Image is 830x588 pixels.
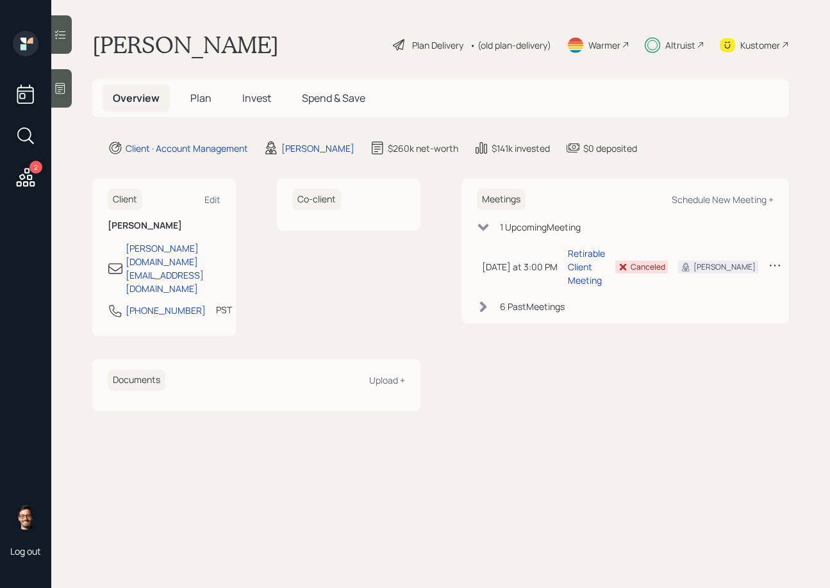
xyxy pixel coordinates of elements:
div: [PERSON_NAME][DOMAIN_NAME][EMAIL_ADDRESS][DOMAIN_NAME] [126,241,220,295]
div: Canceled [631,261,665,273]
div: [PERSON_NAME] [281,142,354,155]
h1: [PERSON_NAME] [92,31,279,59]
div: Warmer [588,38,620,52]
div: Altruist [665,38,695,52]
div: 2 [29,161,42,174]
div: Upload + [369,374,405,386]
div: [DATE] at 3:00 PM [482,260,558,274]
div: Plan Delivery [412,38,463,52]
span: Overview [113,91,160,105]
div: Log out [10,545,41,557]
div: • (old plan-delivery) [470,38,551,52]
div: PST [216,303,232,316]
h6: Meetings [477,189,526,210]
div: 1 Upcoming Meeting [500,220,581,234]
div: [PERSON_NAME] [693,261,756,273]
div: Retirable Client Meeting [568,247,605,287]
span: Invest [242,91,271,105]
div: $0 deposited [583,142,637,155]
div: $141k invested [492,142,550,155]
h6: [PERSON_NAME] [108,220,220,231]
span: Spend & Save [302,91,365,105]
img: sami-boghos-headshot.png [13,504,38,530]
div: Edit [204,193,220,206]
div: Kustomer [740,38,780,52]
div: 6 Past Meeting s [500,300,565,313]
h6: Co-client [292,189,341,210]
div: $260k net-worth [388,142,458,155]
div: Client · Account Management [126,142,248,155]
h6: Documents [108,370,165,391]
div: [PHONE_NUMBER] [126,304,206,317]
div: Schedule New Meeting + [672,193,774,206]
span: Plan [190,91,212,105]
h6: Client [108,189,142,210]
